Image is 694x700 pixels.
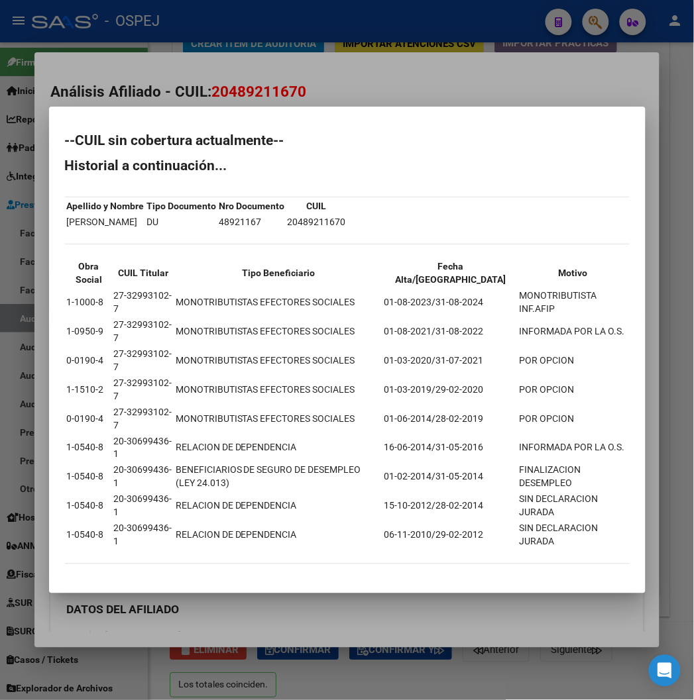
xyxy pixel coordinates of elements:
[113,346,174,374] td: 27-32993102-7
[113,259,174,287] th: CUIL Titular
[519,492,628,520] td: SIN DECLARACION JURADA
[519,259,628,287] th: Motivo
[219,215,286,229] td: 48921167
[66,346,111,374] td: 0-0190-4
[66,492,111,520] td: 1-0540-8
[519,346,628,374] td: POR OPCION
[66,375,111,403] td: 1-1510-2
[66,434,111,462] td: 1-0540-8
[384,492,518,520] td: 15-10-2012/28-02-2014
[384,288,518,316] td: 01-08-2023/31-08-2024
[65,159,630,172] h2: Historial a continuación...
[146,215,217,229] td: DU
[384,259,518,287] th: Fecha Alta/[GEOGRAPHIC_DATA]
[113,463,174,491] td: 20-30699436-1
[66,199,145,213] th: Apellido y Nombre
[384,434,518,462] td: 16-06-2014/31-05-2016
[384,375,518,403] td: 01-03-2019/29-02-2020
[519,288,628,316] td: MONOTRIBUTISTA INF.AFIP
[519,434,628,462] td: INFORMADA POR LA O.S.
[384,463,518,491] td: 01-02-2014/31-05-2014
[113,492,174,520] td: 20-30699436-1
[66,463,111,491] td: 1-0540-8
[146,199,217,213] th: Tipo Documento
[384,346,518,374] td: 01-03-2020/31-07-2021
[287,215,347,229] td: 20489211670
[113,375,174,403] td: 27-32993102-7
[175,492,382,520] td: RELACION DE DEPENDENCIA
[66,317,111,345] td: 1-0950-9
[113,317,174,345] td: 27-32993102-7
[66,215,145,229] td: [PERSON_NAME]
[384,405,518,432] td: 01-06-2014/28-02-2019
[287,199,347,213] th: CUIL
[175,288,382,316] td: MONOTRIBUTISTAS EFECTORES SOCIALES
[175,405,382,432] td: MONOTRIBUTISTAS EFECTORES SOCIALES
[113,288,174,316] td: 27-32993102-7
[384,317,518,345] td: 01-08-2021/31-08-2022
[519,405,628,432] td: POR OPCION
[519,463,628,491] td: FINALIZACION DESEMPLEO
[175,463,382,491] td: BENEFICIARIOS DE SEGURO DE DESEMPLEO (LEY 24.013)
[175,259,382,287] th: Tipo Beneficiario
[519,317,628,345] td: INFORMADA POR LA O.S.
[113,434,174,462] td: 20-30699436-1
[175,346,382,374] td: MONOTRIBUTISTAS EFECTORES SOCIALES
[384,521,518,549] td: 06-11-2010/29-02-2012
[649,655,681,687] div: Open Intercom Messenger
[66,521,111,549] td: 1-0540-8
[519,521,628,549] td: SIN DECLARACION JURADA
[175,375,382,403] td: MONOTRIBUTISTAS EFECTORES SOCIALES
[219,199,286,213] th: Nro Documento
[66,405,111,432] td: 0-0190-4
[66,288,111,316] td: 1-1000-8
[175,317,382,345] td: MONOTRIBUTISTAS EFECTORES SOCIALES
[175,434,382,462] td: RELACION DE DEPENDENCIA
[175,521,382,549] td: RELACION DE DEPENDENCIA
[113,405,174,432] td: 27-32993102-7
[113,521,174,549] td: 20-30699436-1
[66,259,111,287] th: Obra Social
[519,375,628,403] td: POR OPCION
[65,134,630,147] h2: --CUIL sin cobertura actualmente--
